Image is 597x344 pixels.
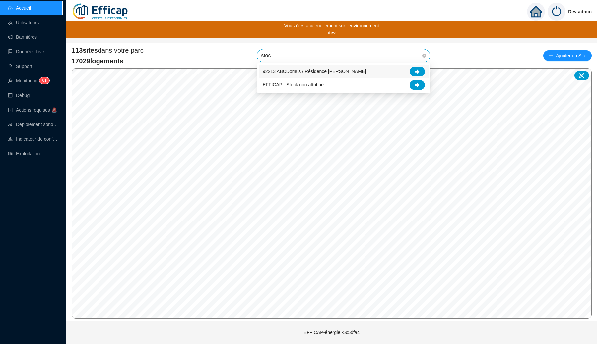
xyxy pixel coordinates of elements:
[422,54,426,58] span: close-circle
[8,136,58,142] a: heat-mapIndicateur de confort
[39,77,49,84] sup: 61
[8,93,30,98] a: codeDebug
[16,107,57,113] span: Actions requises 🚨
[72,47,98,54] span: 113 sites
[8,151,40,156] a: slidersExploitation
[543,50,592,61] button: Ajouter un Site
[72,46,144,55] span: dans votre parc
[8,78,47,83] a: monitorMonitoring61
[8,5,31,11] a: homeAccueil
[548,3,565,21] img: power
[259,65,429,78] div: 92213 ABCDomus / Résidence Livingstone
[8,20,39,25] a: teamUtilisateurs
[568,1,592,22] span: Dev admin
[328,29,336,36] b: dev
[8,49,44,54] a: databaseDonnées Live
[530,6,542,18] span: home
[72,56,144,66] span: 17029 logements
[8,64,32,69] a: questionSupport
[8,34,37,40] a: notificationBannières
[66,21,597,38] div: Vous êtes acuteuellement sur l'environnement
[263,68,366,75] span: 92213 ABCDomus / Résidence [PERSON_NAME]
[72,69,591,318] canvas: Map
[259,78,429,92] div: EFFICAP - Stock non attribué
[556,51,586,60] span: Ajouter un Site
[42,78,44,83] span: 6
[263,81,324,88] span: EFFICAP - Stock non attribué
[44,78,47,83] span: 1
[304,330,360,335] span: EFFICAP-énergie - 5c5dfa4
[8,108,13,112] span: check-square
[549,53,553,58] span: plus
[8,122,58,127] a: clusterDéploiement sondes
